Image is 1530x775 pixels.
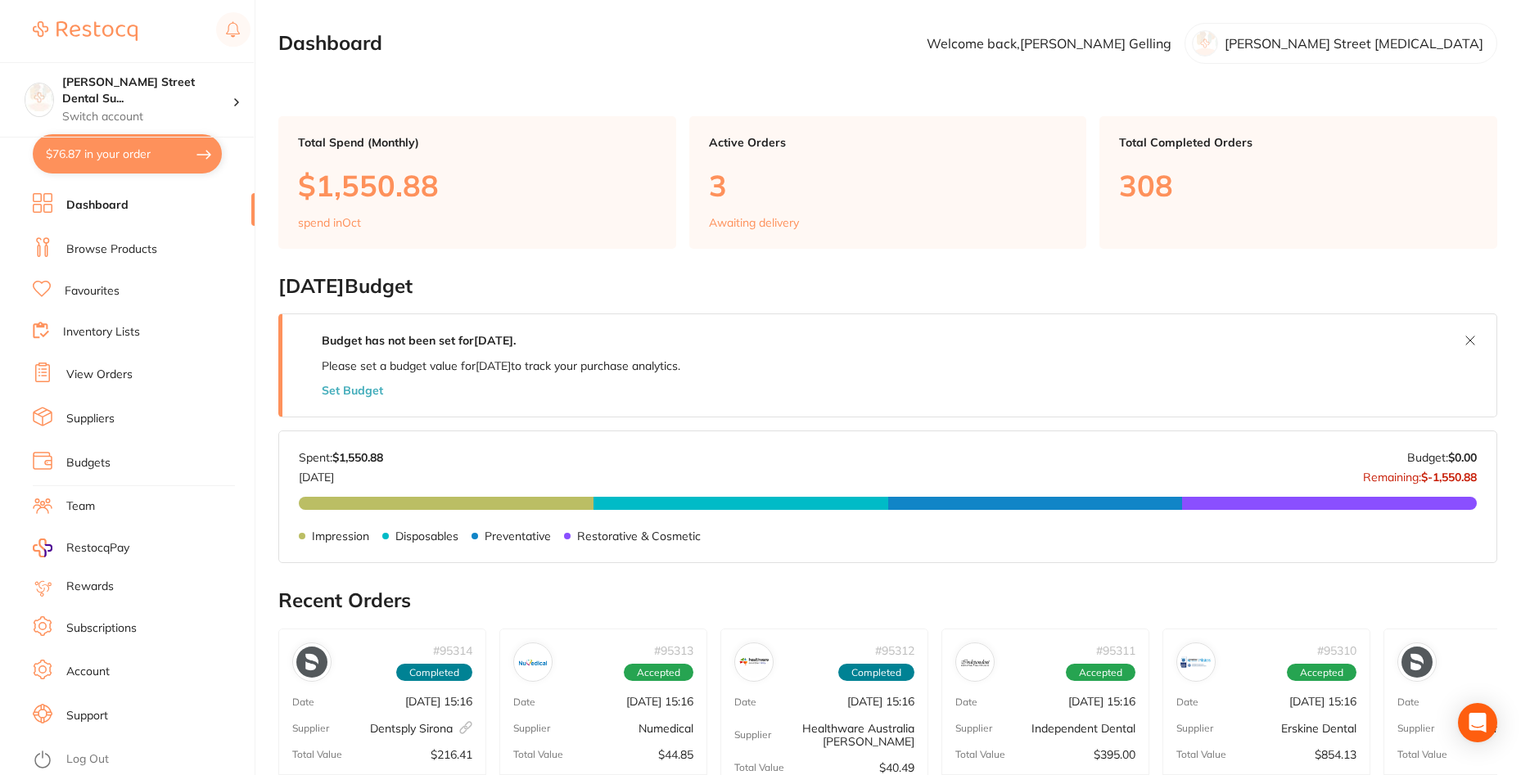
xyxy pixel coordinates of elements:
[1281,721,1356,734] p: Erskine Dental
[65,283,120,300] a: Favourites
[513,748,563,759] p: Total Value
[1176,748,1226,759] p: Total Value
[299,464,383,484] p: [DATE]
[1176,722,1213,733] p: Supplier
[395,529,458,543] p: Disposables
[396,663,472,681] span: Completed
[955,722,992,733] p: Supplier
[66,540,129,556] span: RestocqPay
[709,216,799,229] p: Awaiting delivery
[513,696,535,707] p: Date
[63,324,140,340] a: Inventory Lists
[1363,464,1477,484] p: Remaining:
[485,529,551,543] p: Preventative
[838,663,914,681] span: Completed
[1068,695,1135,708] p: [DATE] 15:16
[847,695,914,708] p: [DATE] 15:16
[33,538,129,557] a: RestocqPay
[1448,450,1477,465] strong: $0.00
[654,643,693,656] p: # 95313
[298,169,657,202] p: $1,550.88
[298,216,361,229] p: spend in Oct
[33,12,138,50] a: Restocq Logo
[1031,721,1135,734] p: Independent Dental
[66,751,109,768] a: Log Out
[1315,747,1356,760] p: $854.13
[1289,695,1356,708] p: [DATE] 15:16
[33,538,52,557] img: RestocqPay
[658,747,693,760] p: $44.85
[405,695,472,708] p: [DATE] 15:16
[709,136,1067,149] p: Active Orders
[296,647,327,678] img: Dentsply Sirona
[66,411,115,427] a: Suppliers
[433,643,472,656] p: # 95314
[66,664,110,680] a: Account
[292,722,329,733] p: Supplier
[278,32,382,55] h2: Dashboard
[879,760,914,773] p: $40.49
[278,116,676,249] a: Total Spend (Monthly)$1,550.88spend inOct
[1458,703,1497,742] div: Open Intercom Messenger
[1225,36,1483,51] p: [PERSON_NAME] Street [MEDICAL_DATA]
[709,169,1067,202] p: 3
[1397,748,1447,759] p: Total Value
[66,197,129,214] a: Dashboard
[1421,470,1477,484] strong: $-1,550.88
[33,134,222,173] button: $76.87 in your order
[33,747,250,773] button: Log Out
[1119,136,1478,149] p: Total Completed Orders
[278,275,1497,298] h2: [DATE] Budget
[370,721,472,734] p: Dentsply Sirona
[955,696,977,707] p: Date
[1094,747,1135,760] p: $395.00
[1317,643,1356,656] p: # 95310
[431,747,472,760] p: $216.41
[1180,647,1212,678] img: Erskine Dental
[292,748,342,759] p: Total Value
[624,663,693,681] span: Accepted
[513,722,550,733] p: Supplier
[1096,643,1135,656] p: # 95311
[771,721,914,747] p: Healthware Australia [PERSON_NAME]
[689,116,1087,249] a: Active Orders3Awaiting delivery
[959,647,991,678] img: Independent Dental
[66,620,137,637] a: Subscriptions
[66,708,108,724] a: Support
[292,696,314,707] p: Date
[955,748,1005,759] p: Total Value
[66,455,111,471] a: Budgets
[299,451,383,464] p: Spent:
[626,695,693,708] p: [DATE] 15:16
[734,728,771,740] p: Supplier
[1407,451,1477,464] p: Budget:
[322,333,516,348] strong: Budget has not been set for [DATE] .
[322,384,383,397] button: Set Budget
[875,643,914,656] p: # 95312
[927,36,1171,51] p: Welcome back, [PERSON_NAME] Gelling
[1066,663,1135,681] span: Accepted
[66,241,157,258] a: Browse Products
[738,647,770,678] img: Healthware Australia Ridley
[517,647,548,678] img: Numedical
[312,529,369,543] p: Impression
[1176,696,1198,707] p: Date
[25,83,53,111] img: Dawson Street Dental Surgery
[1119,169,1478,202] p: 308
[33,21,138,41] img: Restocq Logo
[322,359,680,372] p: Please set a budget value for [DATE] to track your purchase analytics.
[1401,647,1433,678] img: Dentsply Sirona
[278,589,1497,612] h2: Recent Orders
[639,721,693,734] p: Numedical
[66,498,95,515] a: Team
[1099,116,1497,249] a: Total Completed Orders308
[1397,696,1419,707] p: Date
[66,579,114,595] a: Rewards
[734,696,756,707] p: Date
[62,109,232,125] p: Switch account
[734,761,784,773] p: Total Value
[62,74,232,106] h4: Dawson Street Dental Surgery
[1397,722,1434,733] p: Supplier
[577,529,701,543] p: Restorative & Cosmetic
[66,367,133,383] a: View Orders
